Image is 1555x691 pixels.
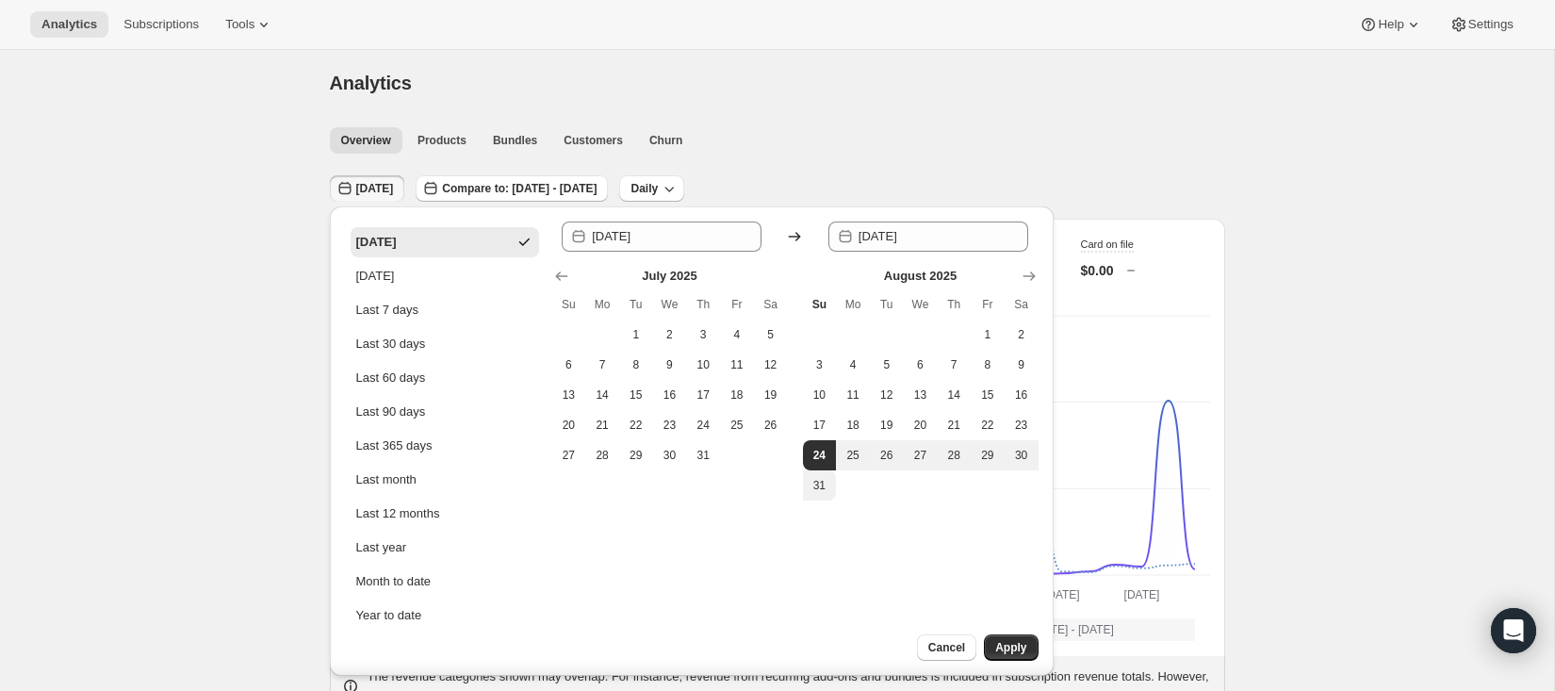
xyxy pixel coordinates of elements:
[351,329,539,359] button: Last 30 days
[356,504,440,523] div: Last 12 months
[593,387,612,403] span: 14
[356,233,397,252] div: [DATE]
[810,357,829,372] span: 3
[978,327,997,342] span: 1
[41,17,97,32] span: Analytics
[694,387,712,403] span: 17
[653,380,687,410] button: Wednesday July 16 2025
[653,440,687,470] button: Wednesday July 30 2025
[1081,239,1134,250] span: Card on file
[836,289,870,320] th: Monday
[720,320,754,350] button: Friday July 4 2025
[904,380,938,410] button: Wednesday August 13 2025
[661,327,679,342] span: 2
[720,410,754,440] button: Friday July 25 2025
[351,499,539,529] button: Last 12 months
[619,175,684,202] button: Daily
[686,289,720,320] th: Thursday
[1012,418,1031,433] span: 23
[225,17,254,32] span: Tools
[937,350,971,380] button: Thursday August 7 2025
[627,387,646,403] span: 15
[356,301,419,320] div: Last 7 days
[728,327,746,342] span: 4
[937,440,971,470] button: Thursday August 28 2025
[356,335,426,354] div: Last 30 days
[761,297,780,312] span: Sa
[653,320,687,350] button: Wednesday July 2 2025
[803,470,837,501] button: Sunday August 31 2025
[1007,618,1195,641] button: [DATE] - [DATE]
[971,380,1005,410] button: Friday August 15 2025
[341,133,391,148] span: Overview
[978,418,997,433] span: 22
[1123,588,1159,601] text: [DATE]
[944,387,963,403] span: 14
[356,267,395,286] div: [DATE]
[754,289,788,320] th: Saturday
[653,410,687,440] button: Wednesday July 23 2025
[619,440,653,470] button: Tuesday July 29 2025
[1005,380,1039,410] button: Saturday August 16 2025
[761,387,780,403] span: 19
[416,175,608,202] button: Compare to: [DATE] - [DATE]
[877,297,896,312] span: Tu
[1012,297,1031,312] span: Sa
[978,387,997,403] span: 15
[728,387,746,403] span: 18
[619,410,653,440] button: Tuesday July 22 2025
[944,448,963,463] span: 28
[971,350,1005,380] button: Friday August 8 2025
[720,350,754,380] button: Friday July 11 2025
[1012,357,1031,372] span: 9
[870,380,904,410] button: Tuesday August 12 2025
[803,440,837,470] button: Start of range Today Sunday August 24 2025
[585,350,619,380] button: Monday July 7 2025
[123,17,199,32] span: Subscriptions
[843,448,862,463] span: 25
[971,289,1005,320] th: Friday
[917,634,976,661] button: Cancel
[356,369,426,387] div: Last 60 days
[810,478,829,493] span: 31
[627,297,646,312] span: Tu
[661,387,679,403] span: 16
[552,380,586,410] button: Sunday July 13 2025
[585,410,619,440] button: Monday July 21 2025
[971,440,1005,470] button: Friday August 29 2025
[351,567,539,597] button: Month to date
[356,181,394,196] span: [DATE]
[754,380,788,410] button: Saturday July 19 2025
[627,418,646,433] span: 22
[493,133,537,148] span: Bundles
[754,410,788,440] button: Saturday July 26 2025
[686,380,720,410] button: Thursday July 17 2025
[877,387,896,403] span: 12
[978,357,997,372] span: 8
[803,289,837,320] th: Sunday
[619,289,653,320] th: Tuesday
[560,418,579,433] span: 20
[803,380,837,410] button: Sunday August 10 2025
[877,418,896,433] span: 19
[761,418,780,433] span: 26
[356,436,433,455] div: Last 365 days
[754,350,788,380] button: Saturday July 12 2025
[754,320,788,350] button: Saturday July 5 2025
[560,448,579,463] span: 27
[1012,448,1031,463] span: 30
[978,448,997,463] span: 29
[978,297,997,312] span: Fr
[904,289,938,320] th: Wednesday
[911,387,930,403] span: 13
[870,350,904,380] button: Tuesday August 5 2025
[720,380,754,410] button: Friday July 18 2025
[810,387,829,403] span: 10
[843,387,862,403] span: 11
[761,357,780,372] span: 12
[560,357,579,372] span: 6
[843,357,862,372] span: 4
[686,440,720,470] button: Thursday July 31 2025
[649,133,682,148] span: Churn
[944,418,963,433] span: 21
